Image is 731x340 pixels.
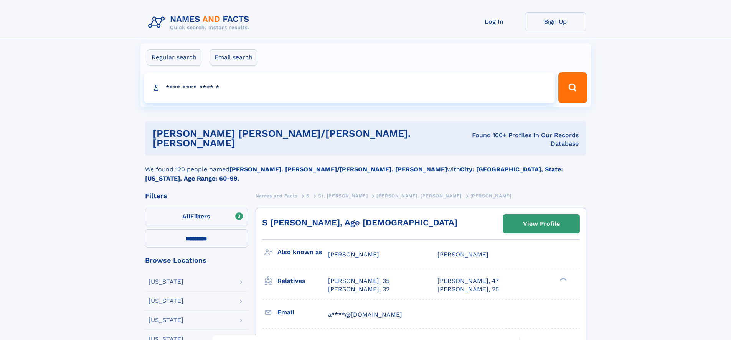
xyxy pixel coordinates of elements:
[144,72,555,103] input: search input
[210,49,257,66] label: Email search
[503,215,579,233] a: View Profile
[153,129,457,148] h1: [PERSON_NAME] [PERSON_NAME]/[PERSON_NAME]. [PERSON_NAME]
[306,191,310,200] a: S
[470,193,512,199] span: [PERSON_NAME]
[328,251,379,258] span: [PERSON_NAME]
[149,298,183,304] div: [US_STATE]
[437,285,499,294] a: [PERSON_NAME], 25
[523,215,560,233] div: View Profile
[328,285,389,294] a: [PERSON_NAME], 32
[182,213,190,220] span: All
[229,166,447,173] b: [PERSON_NAME]. [PERSON_NAME]/[PERSON_NAME]. [PERSON_NAME]
[318,191,368,200] a: St. [PERSON_NAME]
[262,218,457,227] a: S [PERSON_NAME], Age [DEMOGRAPHIC_DATA]
[145,208,248,226] label: Filters
[277,246,328,259] h3: Also known as
[149,279,183,285] div: [US_STATE]
[558,72,587,103] button: Search Button
[147,49,201,66] label: Regular search
[277,306,328,319] h3: Email
[525,12,586,31] a: Sign Up
[457,131,579,148] div: Found 100+ Profiles In Our Records Database
[256,191,298,200] a: Names and Facts
[145,156,586,183] div: We found 120 people named with .
[145,257,248,264] div: Browse Locations
[318,193,368,199] span: St. [PERSON_NAME]
[376,193,462,199] span: [PERSON_NAME]. [PERSON_NAME]
[376,191,462,200] a: [PERSON_NAME]. [PERSON_NAME]
[145,192,248,199] div: Filters
[145,166,563,182] b: City: [GEOGRAPHIC_DATA], State: [US_STATE], Age Range: 60-99
[464,12,525,31] a: Log In
[149,317,183,323] div: [US_STATE]
[328,277,389,285] a: [PERSON_NAME], 35
[306,193,310,199] span: S
[558,277,567,282] div: ❯
[145,12,256,33] img: Logo Names and Facts
[437,277,499,285] a: [PERSON_NAME], 47
[437,251,488,258] span: [PERSON_NAME]
[277,274,328,287] h3: Relatives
